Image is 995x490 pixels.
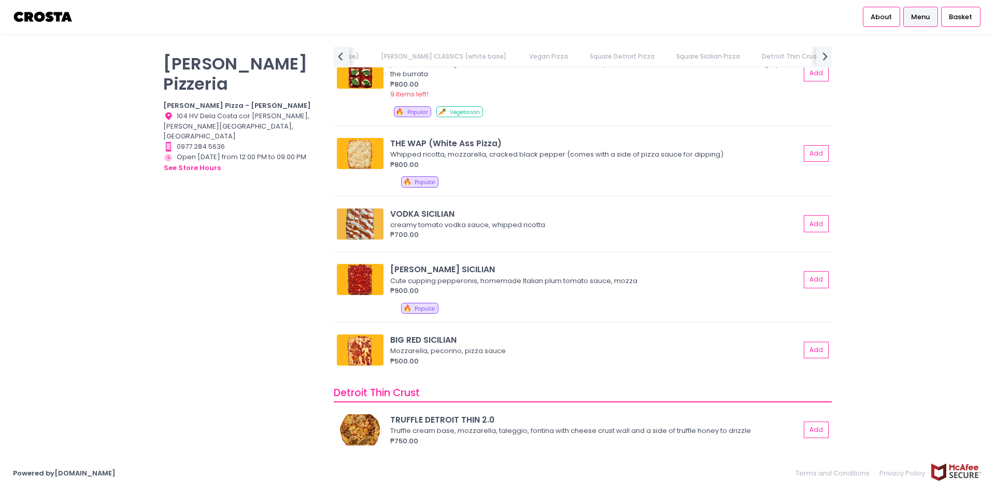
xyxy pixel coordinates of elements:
[390,137,800,149] div: THE WAP (White Ass Pizza)
[390,334,800,346] div: BIG RED SICILIAN
[390,230,800,240] div: ₱700.00
[949,12,972,22] span: Basket
[871,12,892,22] span: About
[666,47,750,66] a: Square Sicilian Pizza
[163,101,311,110] b: [PERSON_NAME] Pizza - [PERSON_NAME]
[450,108,480,116] span: Vegetarian
[804,215,829,232] button: Add
[415,305,435,313] span: Popular
[163,162,221,174] button: see store hours
[337,138,383,169] img: THE WAP (White Ass Pizza)
[390,356,800,367] div: ₱500.00
[395,107,404,117] span: 🔥
[911,12,930,22] span: Menu
[795,463,875,483] a: Terms and Conditions
[804,145,829,162] button: Add
[390,149,797,160] div: Whipped ricotta, mozzarella, cracked black pepper (comes with a side of pizza sauce for dipping)
[390,286,800,296] div: ₱900.00
[371,47,517,66] a: [PERSON_NAME] CLASSICS (white base)
[13,468,116,478] a: Powered by[DOMAIN_NAME]
[752,47,830,66] a: Detroit Thin Crust
[390,59,797,79] div: pizza sauce, fresh garlic, whole burrata, basil. PLEASE NOTE: this pizza comes deconstructed to m...
[903,7,938,26] a: Menu
[804,342,829,359] button: Add
[337,414,383,445] img: TRUFFLE DETROIT THIN 2.0
[407,108,428,116] span: Popular
[337,334,383,366] img: BIG RED SICILIAN
[438,107,446,117] span: 🥕
[390,160,800,170] div: ₱800.00
[863,7,900,26] a: About
[390,346,797,356] div: Mozzarella, pecorino, pizza sauce
[804,271,829,288] button: Add
[163,142,321,152] div: 0977 284 5636
[334,386,420,400] span: Detroit Thin Crust
[804,65,829,82] button: Add
[390,79,800,90] div: ₱800.00
[390,426,797,436] div: Truffle cream base, mozzarella, taleggio, fontina with cheese crust wall and a side of truffle ho...
[390,220,797,230] div: creamy tomato vodka sauce, whipped ricotta
[519,47,578,66] a: Vegan Pizza
[163,152,321,174] div: Open [DATE] from 12:00 PM to 09:00 PM
[875,463,931,483] a: Privacy Policy
[337,58,383,89] img: DIY BURRATA SICILIAN
[390,263,800,275] div: [PERSON_NAME] SICILIAN
[403,303,411,313] span: 🔥
[390,436,800,446] div: ₱750.00
[390,208,800,220] div: VODKA SICILIAN
[337,208,383,240] img: VODKA SICILIAN
[390,89,429,99] span: 9 items left!
[415,178,435,186] span: Popular
[163,53,321,94] p: [PERSON_NAME] Pizzeria
[930,463,982,481] img: mcafee-secure
[390,276,797,286] div: Cute cupping pepperonis, homemade Italian plum tomato sauce, mozza
[337,264,383,295] img: RONI SICILIAN
[390,414,800,426] div: TRUFFLE DETROIT THIN 2.0
[163,111,321,142] div: 104 HV Dela Costa cor [PERSON_NAME], [PERSON_NAME][GEOGRAPHIC_DATA], [GEOGRAPHIC_DATA]
[403,177,411,187] span: 🔥
[13,8,74,26] img: logo
[579,47,664,66] a: Square Detroit Pizza
[804,422,829,439] button: Add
